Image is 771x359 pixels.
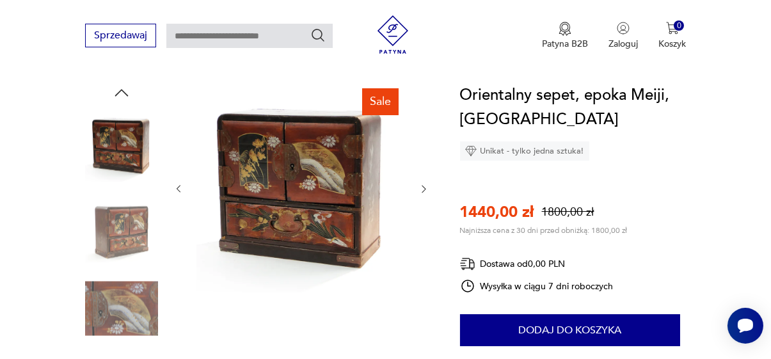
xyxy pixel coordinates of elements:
[85,272,158,345] img: Zdjęcie produktu Orientalny sepet, epoka Meiji, Japonia
[727,308,763,344] iframe: Smartsupp widget button
[465,145,477,157] img: Ikona diamentu
[460,278,614,294] div: Wysyłka w ciągu 7 dni roboczych
[310,28,326,43] button: Szukaj
[374,15,412,54] img: Patyna - sklep z meblami i dekoracjami vintage
[85,32,156,41] a: Sprzedawaj
[608,38,638,50] p: Zaloguj
[542,204,594,220] p: 1800,00 zł
[85,191,158,264] img: Zdjęcie produktu Orientalny sepet, epoka Meiji, Japonia
[460,83,701,132] h1: Orientalny sepet, epoka Meiji, [GEOGRAPHIC_DATA]
[559,22,571,36] img: Ikona medalu
[666,22,679,35] img: Ikona koszyka
[460,314,680,346] button: Dodaj do koszyka
[85,109,158,182] img: Zdjęcie produktu Orientalny sepet, epoka Meiji, Japonia
[658,22,686,50] button: 0Koszyk
[608,22,638,50] button: Zaloguj
[658,38,686,50] p: Koszyk
[617,22,630,35] img: Ikonka użytkownika
[460,225,628,235] p: Najniższa cena z 30 dni przed obniżką: 1800,00 zł
[196,83,406,292] img: Zdjęcie produktu Orientalny sepet, epoka Meiji, Japonia
[460,256,475,272] img: Ikona dostawy
[542,38,588,50] p: Patyna B2B
[85,24,156,47] button: Sprzedawaj
[460,202,534,223] p: 1440,00 zł
[362,88,399,115] div: Sale
[542,22,588,50] a: Ikona medaluPatyna B2B
[542,22,588,50] button: Patyna B2B
[674,20,685,31] div: 0
[460,141,589,161] div: Unikat - tylko jedna sztuka!
[460,256,614,272] div: Dostawa od 0,00 PLN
